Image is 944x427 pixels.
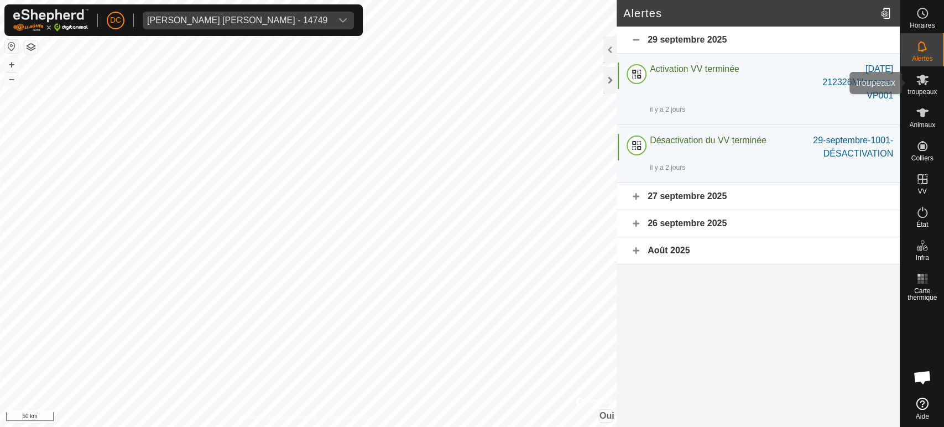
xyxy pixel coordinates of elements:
[599,410,612,422] button: Oui
[24,40,38,54] button: Couches de carte
[908,88,937,96] font: troupeaux
[110,15,121,24] font: DC
[648,218,727,228] font: 26 septembre 2025
[917,188,926,195] font: VV
[330,413,376,423] a: Contactez-nous
[650,164,685,171] font: il y a 2 jours
[5,72,18,86] button: –
[147,15,327,25] font: [PERSON_NAME] [PERSON_NAME] - 14749
[915,254,929,262] font: Infra
[623,7,662,19] font: Alertes
[332,12,354,29] div: déclencheur déroulant
[900,393,944,424] a: Aide
[916,221,928,228] font: État
[906,361,939,394] div: Open chat
[240,414,316,421] font: politique de confidentialité
[13,9,88,32] img: Logo Gallagher
[912,55,932,63] font: Alertes
[240,413,316,423] a: politique de confidentialité
[650,136,766,145] font: Désactivation du VV terminée
[143,12,332,29] span: Soraya Barquero Lorenzo - 14749
[650,64,739,74] font: Activation VV terminée
[5,58,18,71] button: +
[648,246,690,255] font: Août 2025
[813,136,893,158] font: 29-septembre-1001-DÉSACTIVATION
[910,22,935,29] font: Horaires
[330,414,376,421] font: Contactez-nous
[650,106,685,113] font: il y a 2 jours
[915,413,929,420] font: Aide
[648,191,727,201] font: 27 septembre 2025
[648,35,727,44] font: 29 septembre 2025
[908,287,937,301] font: Carte thermique
[599,411,614,420] font: Oui
[9,73,14,85] font: –
[822,64,893,100] font: [DATE] 212326Milaneras-VP001
[9,59,15,70] font: +
[909,121,935,129] font: Animaux
[911,154,933,162] font: Colliers
[5,40,18,53] button: Réinitialiser la carte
